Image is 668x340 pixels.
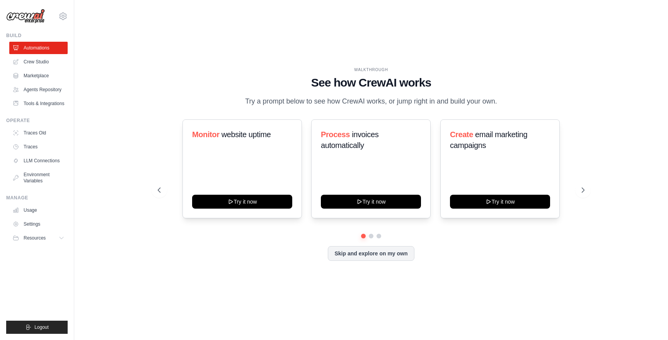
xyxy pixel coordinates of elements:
[9,56,68,68] a: Crew Studio
[9,42,68,54] a: Automations
[222,130,271,139] span: website uptime
[9,204,68,216] a: Usage
[321,195,421,209] button: Try it now
[9,127,68,139] a: Traces Old
[9,232,68,244] button: Resources
[6,9,45,24] img: Logo
[241,96,501,107] p: Try a prompt below to see how CrewAI works, or jump right in and build your own.
[6,321,68,334] button: Logout
[9,83,68,96] a: Agents Repository
[450,195,550,209] button: Try it now
[450,130,527,150] span: email marketing campaigns
[321,130,350,139] span: Process
[6,117,68,124] div: Operate
[9,141,68,153] a: Traces
[9,218,68,230] a: Settings
[9,97,68,110] a: Tools & Integrations
[6,32,68,39] div: Build
[24,235,46,241] span: Resources
[6,195,68,201] div: Manage
[328,246,414,261] button: Skip and explore on my own
[450,130,473,139] span: Create
[34,324,49,330] span: Logout
[192,130,220,139] span: Monitor
[9,168,68,187] a: Environment Variables
[9,70,68,82] a: Marketplace
[9,155,68,167] a: LLM Connections
[192,195,292,209] button: Try it now
[158,67,584,73] div: WALKTHROUGH
[158,76,584,90] h1: See how CrewAI works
